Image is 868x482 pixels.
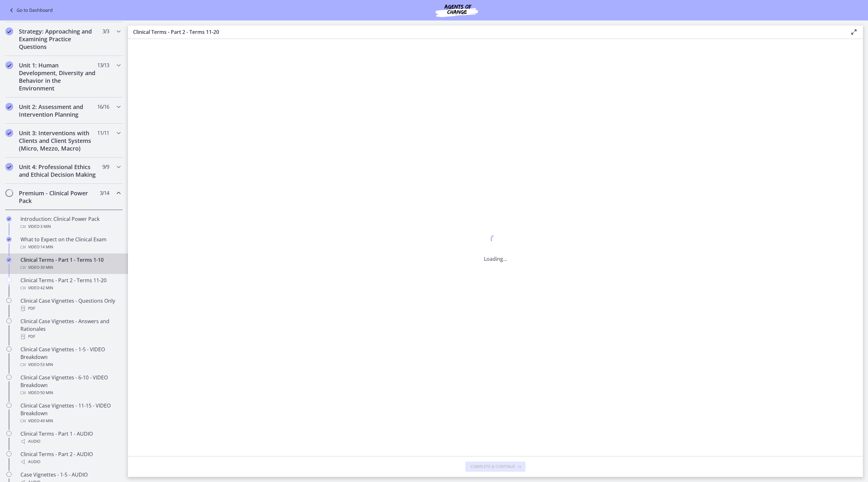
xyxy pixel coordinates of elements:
[6,237,12,242] i: Completed
[19,103,97,118] h2: Unit 2: Assessment and Intervention Planning
[20,256,120,271] div: Clinical Terms - Part 1 - Terms 1-10
[20,361,120,369] div: Video
[20,297,120,312] div: Clinical Case Vignettes - Questions Only
[100,189,109,197] span: 3 / 14
[5,129,13,137] i: Completed
[39,243,53,251] span: · 14 min
[39,417,53,425] span: · 49 min
[20,243,120,251] div: Video
[19,189,97,205] h2: Premium - Clinical Power Pack
[20,215,120,230] div: Introduction: Clinical Power Pack
[418,3,495,18] img: Agents of Change
[20,402,120,425] div: Clinical Case Vignettes - 11-15 - VIDEO Breakdown
[19,163,97,178] h2: Unit 4: Professional Ethics and Ethical Decision Making
[470,464,515,469] span: Complete & continue
[97,129,109,137] span: 11 / 11
[5,61,13,69] i: Completed
[39,264,53,271] span: · 39 min
[465,462,525,472] button: Complete & continue
[8,6,53,14] a: Go to Dashboard
[20,276,120,292] div: Clinical Terms - Part 2 - Terms 11-20
[20,430,120,445] div: Clinical Terms - Part 1 - AUDIO
[20,236,120,251] div: What to Expect on the Clinical Exam
[133,28,840,36] h3: Clinical Terms - Part 2 - Terms 11-20
[97,61,109,69] span: 13 / 13
[5,163,13,171] i: Completed
[97,103,109,111] span: 16 / 16
[20,458,120,466] div: Audio
[39,361,53,369] span: · 53 min
[6,216,12,222] i: Completed
[39,223,51,230] span: · 3 min
[39,389,53,397] span: · 50 min
[20,438,120,445] div: Audio
[19,27,97,51] h2: Strategy: Approaching and Examining Practice Questions
[19,61,97,92] h2: Unit 1: Human Development, Diversity and Behavior in the Environment
[20,374,120,397] div: Clinical Case Vignettes - 6-10 - VIDEO Breakdown
[484,233,507,247] div: 1
[20,223,120,230] div: Video
[20,284,120,292] div: Video
[102,27,109,35] span: 3 / 3
[20,450,120,466] div: Clinical Terms - Part 2 - AUDIO
[102,163,109,171] span: 9 / 9
[6,257,12,262] i: Completed
[20,333,120,340] div: PDF
[39,284,53,292] span: · 42 min
[20,264,120,271] div: Video
[19,129,97,152] h2: Unit 3: Interventions with Clients and Client Systems (Micro, Mezzo, Macro)
[20,417,120,425] div: Video
[5,27,13,35] i: Completed
[20,346,120,369] div: Clinical Case Vignettes - 1-5 - VIDEO Breakdown
[5,103,13,111] i: Completed
[20,389,120,397] div: Video
[20,317,120,340] div: Clinical Case Vignettes - Answers and Rationales
[484,255,507,263] p: Loading...
[20,305,120,312] div: PDF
